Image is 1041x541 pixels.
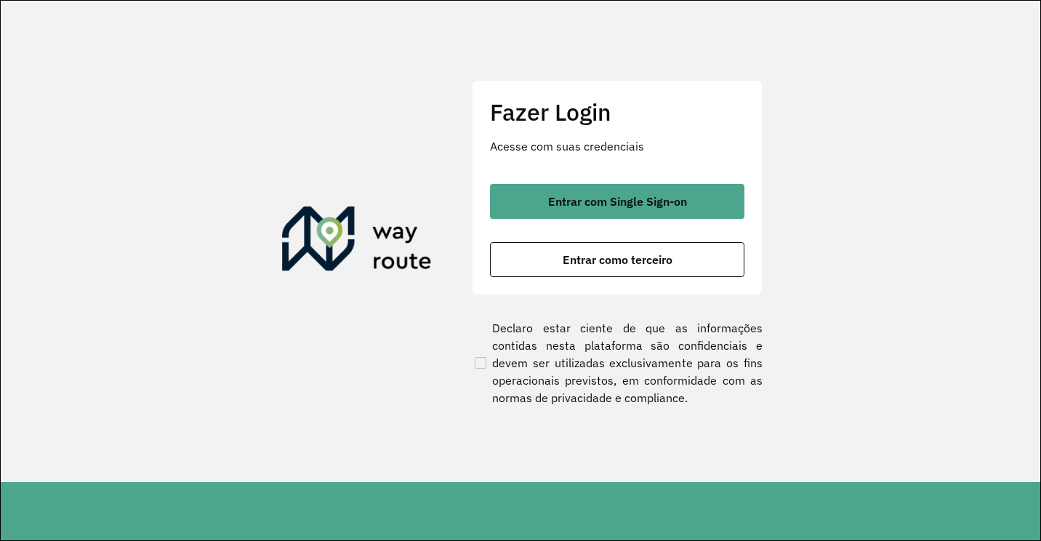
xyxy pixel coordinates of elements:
[490,137,744,155] p: Acesse com suas credenciais
[563,254,672,265] span: Entrar como terceiro
[472,319,763,406] label: Declaro estar ciente de que as informações contidas nesta plataforma são confidenciais e devem se...
[490,184,744,219] button: button
[490,242,744,277] button: button
[282,207,432,276] img: Roteirizador AmbevTech
[548,196,687,207] span: Entrar com Single Sign-on
[490,98,744,126] h2: Fazer Login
